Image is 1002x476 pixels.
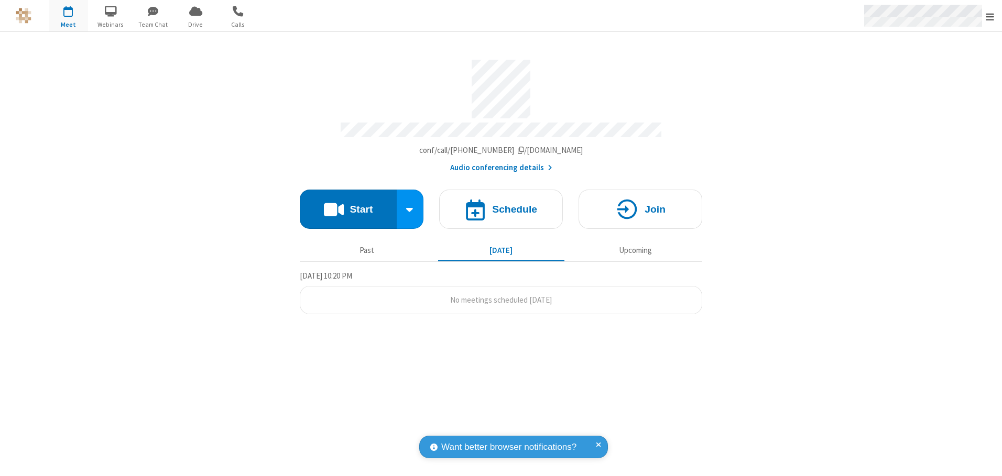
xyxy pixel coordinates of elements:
[300,271,352,281] span: [DATE] 10:20 PM
[300,270,702,315] section: Today's Meetings
[304,240,430,260] button: Past
[439,190,563,229] button: Schedule
[645,204,666,214] h4: Join
[438,240,564,260] button: [DATE]
[49,20,88,29] span: Meet
[419,145,583,157] button: Copy my meeting room linkCopy my meeting room link
[300,190,397,229] button: Start
[419,145,583,155] span: Copy my meeting room link
[450,162,552,174] button: Audio conferencing details
[397,190,424,229] div: Start conference options
[450,295,552,305] span: No meetings scheduled [DATE]
[91,20,130,29] span: Webinars
[579,190,702,229] button: Join
[441,440,576,454] span: Want better browser notifications?
[300,52,702,174] section: Account details
[219,20,258,29] span: Calls
[176,20,215,29] span: Drive
[492,204,537,214] h4: Schedule
[350,204,373,214] h4: Start
[16,8,31,24] img: QA Selenium DO NOT DELETE OR CHANGE
[134,20,173,29] span: Team Chat
[572,240,699,260] button: Upcoming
